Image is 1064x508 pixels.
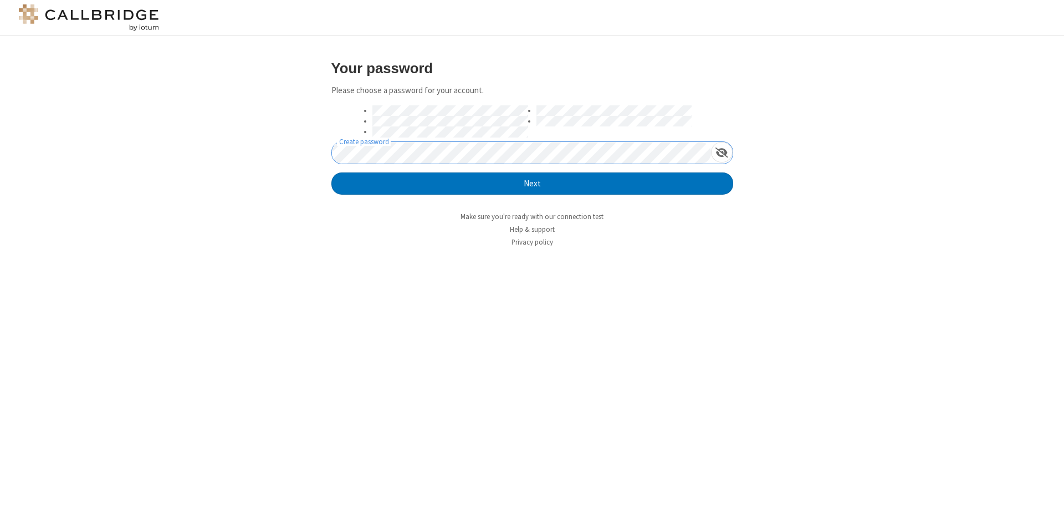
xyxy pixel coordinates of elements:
a: Help & support [510,225,555,234]
img: logo@2x.png [17,4,161,31]
button: Next [331,172,733,195]
div: Show password [711,142,733,162]
h3: Your password [331,60,733,76]
input: Create password [332,142,711,164]
a: Make sure you're ready with our connection test [461,212,603,221]
a: Privacy policy [511,237,553,247]
p: Please choose a password for your account. [331,84,733,97]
